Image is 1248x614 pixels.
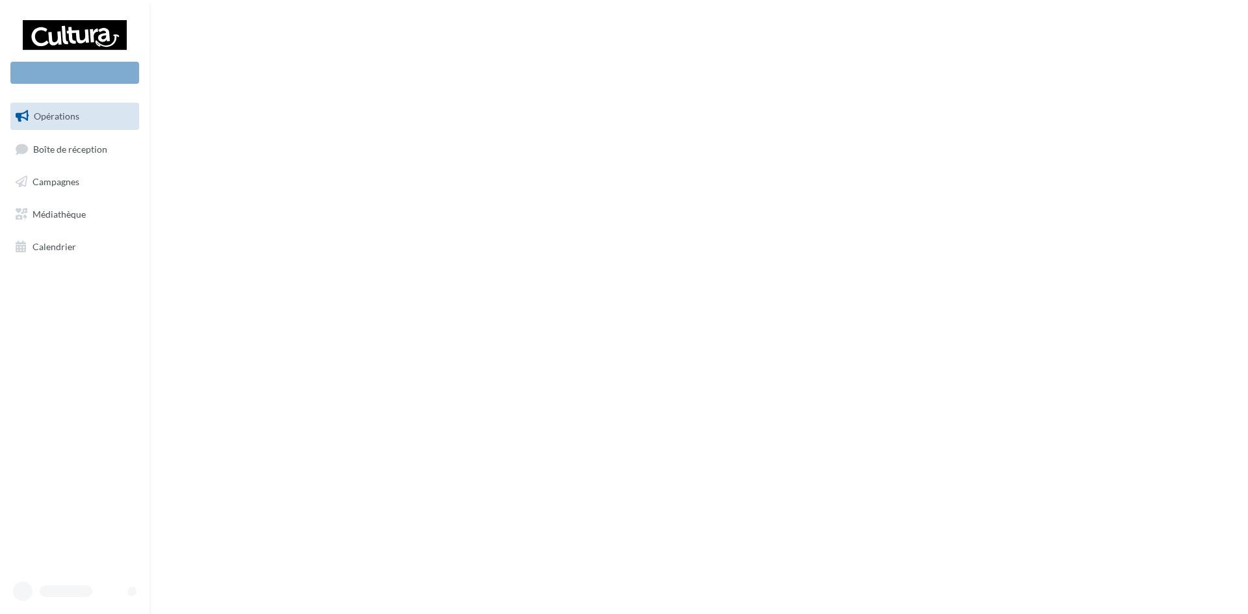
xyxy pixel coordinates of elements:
a: Boîte de réception [8,135,142,163]
a: Opérations [8,103,142,130]
span: Médiathèque [32,209,86,220]
a: Calendrier [8,233,142,261]
a: Médiathèque [8,201,142,228]
div: Nouvelle campagne [10,62,139,84]
span: Campagnes [32,176,79,187]
span: Boîte de réception [33,143,107,154]
span: Calendrier [32,240,76,251]
a: Campagnes [8,168,142,196]
span: Opérations [34,110,79,122]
